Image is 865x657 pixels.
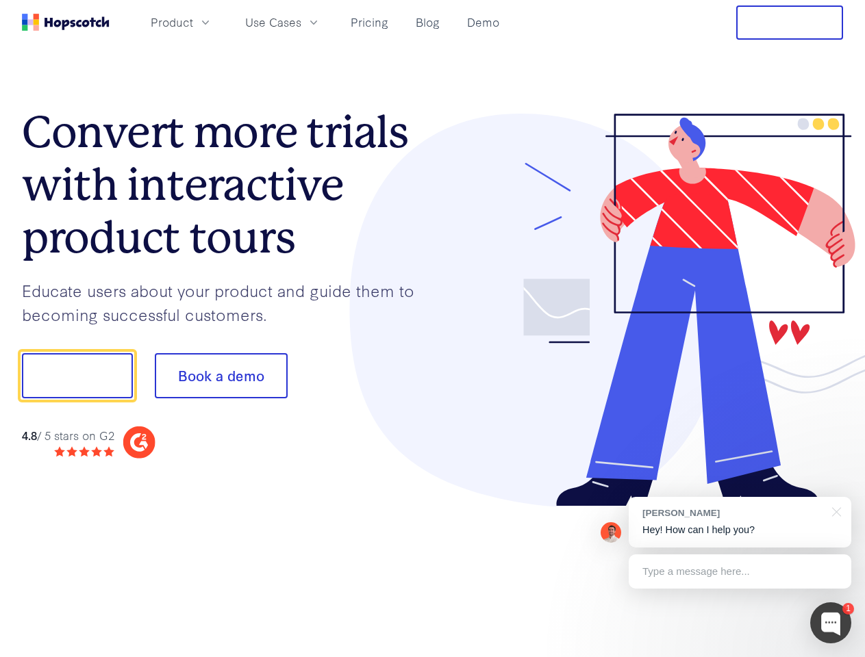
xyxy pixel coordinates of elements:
button: Use Cases [237,11,329,34]
img: Mark Spera [601,522,621,543]
p: Educate users about your product and guide them to becoming successful customers. [22,279,433,326]
div: [PERSON_NAME] [642,506,824,519]
a: Home [22,14,110,31]
strong: 4.8 [22,427,37,443]
button: Free Trial [736,5,843,40]
p: Hey! How can I help you? [642,523,838,537]
a: Demo [462,11,505,34]
h1: Convert more trials with interactive product tours [22,106,433,263]
span: Product [151,14,193,31]
a: Blog [410,11,445,34]
div: 1 [842,603,854,615]
button: Product [142,11,221,34]
a: Pricing [345,11,394,34]
span: Use Cases [245,14,301,31]
div: / 5 stars on G2 [22,427,114,444]
button: Show me! [22,353,133,398]
div: Type a message here... [629,554,851,589]
button: Book a demo [155,353,288,398]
